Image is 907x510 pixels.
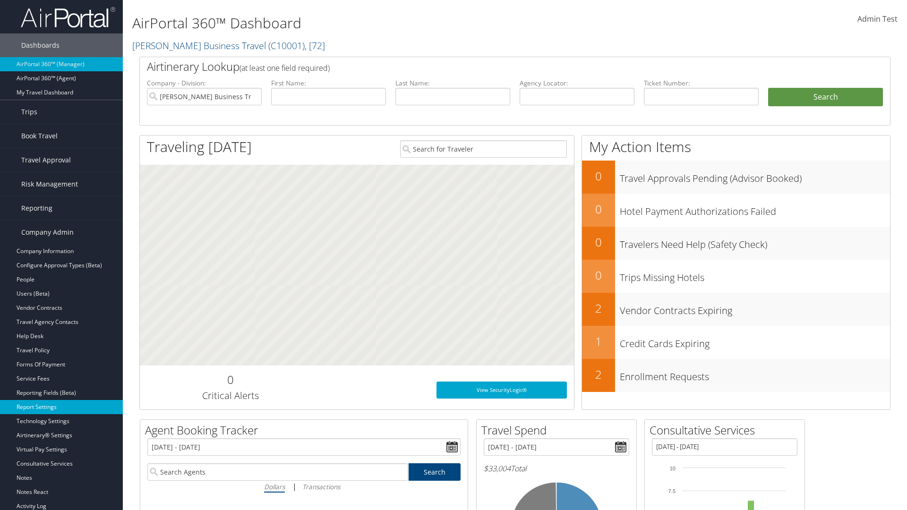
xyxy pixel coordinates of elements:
span: Trips [21,100,37,124]
span: (at least one field required) [240,63,330,73]
label: First Name: [271,78,386,88]
tspan: 7.5 [668,488,676,494]
span: Admin Test [857,14,898,24]
h3: Travel Approvals Pending (Advisor Booked) [620,167,890,185]
h2: 1 [582,333,615,349]
div: | [147,481,461,493]
h2: Agent Booking Tracker [145,422,468,438]
span: Risk Management [21,172,78,196]
h2: 0 [582,168,615,184]
h6: Total [484,463,629,474]
span: Reporting [21,196,52,220]
a: 2Enrollment Requests [582,359,890,392]
a: Search [409,463,461,481]
button: Search [768,88,883,107]
h2: Consultative Services [650,422,804,438]
label: Last Name: [395,78,510,88]
a: 1Credit Cards Expiring [582,326,890,359]
span: ( C10001 ) [268,39,305,52]
h3: Vendor Contracts Expiring [620,299,890,317]
tspan: 10 [670,466,676,471]
h3: Critical Alerts [147,389,314,402]
h2: Airtinerary Lookup [147,59,821,75]
label: Agency Locator: [520,78,634,88]
h3: Travelers Need Help (Safety Check) [620,233,890,251]
h2: 0 [582,201,615,217]
i: Dollars [264,482,285,491]
span: Travel Approval [21,148,71,172]
span: Dashboards [21,34,60,57]
h3: Hotel Payment Authorizations Failed [620,200,890,218]
span: , [ 72 ] [305,39,325,52]
h2: 0 [582,267,615,283]
input: Search for Traveler [400,140,567,158]
label: Ticket Number: [644,78,759,88]
h2: 0 [147,372,314,388]
span: Company Admin [21,221,74,244]
h1: My Action Items [582,137,890,157]
span: $33,004 [484,463,511,474]
a: [PERSON_NAME] Business Travel [132,39,325,52]
a: 0Travel Approvals Pending (Advisor Booked) [582,161,890,194]
h3: Enrollment Requests [620,365,890,383]
input: Search Agents [147,463,408,481]
h2: Travel Spend [481,422,636,438]
h3: Trips Missing Hotels [620,266,890,284]
label: Company - Division: [147,78,262,88]
h2: 2 [582,366,615,382]
i: Transactions [302,482,340,491]
img: airportal-logo.png [21,6,115,28]
a: Admin Test [857,5,898,34]
h2: 0 [582,234,615,250]
h1: Traveling [DATE] [147,137,252,157]
a: 2Vendor Contracts Expiring [582,293,890,326]
span: Book Travel [21,124,58,148]
a: 0Trips Missing Hotels [582,260,890,293]
h1: AirPortal 360™ Dashboard [132,13,642,33]
a: View SecurityLogic® [436,382,567,399]
h3: Credit Cards Expiring [620,332,890,350]
a: 0Hotel Payment Authorizations Failed [582,194,890,227]
a: 0Travelers Need Help (Safety Check) [582,227,890,260]
h2: 2 [582,300,615,316]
